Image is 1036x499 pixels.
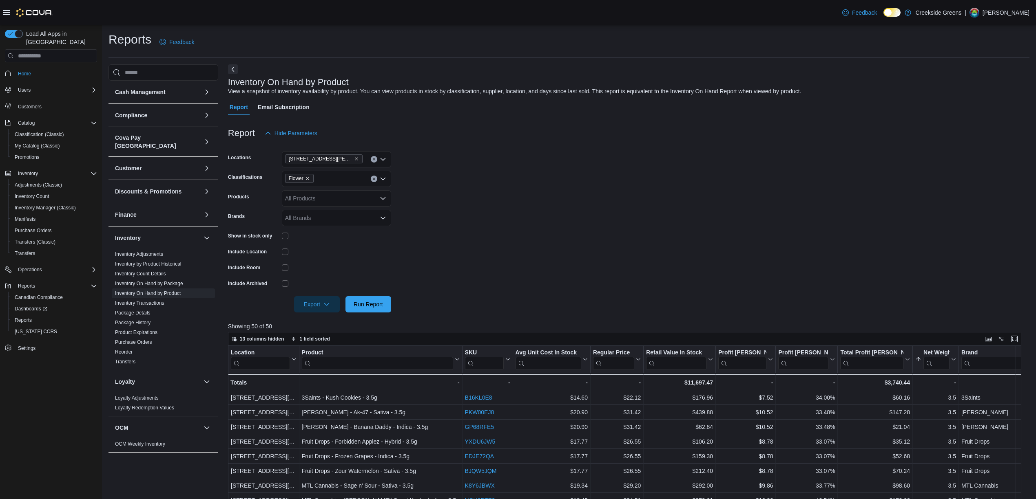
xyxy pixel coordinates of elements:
span: Report [230,99,248,115]
span: 1 field sorted [299,336,330,342]
div: Net Weight [923,349,950,370]
span: Feedback [169,38,194,46]
div: 3.5 [915,393,956,402]
div: $14.60 [515,393,587,402]
button: Inventory [202,233,212,243]
a: Inventory On Hand by Product [115,290,181,296]
a: K8Y6JBWX [465,482,494,489]
div: $3,740.44 [840,378,910,387]
span: Customers [15,101,97,112]
a: Inventory Adjustments [115,251,163,257]
button: Settings [2,342,100,354]
button: Transfers (Classic) [8,236,100,248]
span: Loyalty Redemption Values [115,404,174,411]
a: Inventory Count Details [115,271,166,277]
button: 13 columns hidden [228,334,288,344]
div: 3.5 [915,437,956,446]
a: Home [15,69,34,79]
button: SKU [465,349,510,370]
div: Regular Price [593,349,634,357]
img: Cova [16,9,53,17]
button: Finance [115,211,200,219]
div: Retail Value In Stock [646,349,706,370]
div: 3.5 [915,451,956,461]
div: - [915,378,956,387]
a: OCM Weekly Inventory [115,441,165,447]
a: Transfers (Classic) [11,237,59,247]
button: Clear input [371,176,377,182]
h3: Inventory [115,234,141,242]
button: 1 field sorted [288,334,333,344]
button: Compliance [115,111,200,119]
h3: Discounts & Promotions [115,187,182,196]
a: Reorder [115,349,133,355]
div: Totals [230,378,297,387]
div: $159.30 [646,451,713,461]
h3: Inventory On Hand by Product [228,77,349,87]
span: Load All Apps in [GEOGRAPHIC_DATA] [23,30,97,46]
p: Showing 50 of 50 [228,322,1029,330]
h3: Finance [115,211,137,219]
a: BJQW5JQM [465,468,496,474]
div: Fruit Drops - Forbidden Applez - Hybrid - 3.5g [301,437,459,446]
button: Cova Pay [GEOGRAPHIC_DATA] [202,137,212,147]
span: Inventory Manager (Classic) [11,203,97,213]
span: Dashboards [15,306,47,312]
a: Customers [15,102,45,112]
button: Home [2,67,100,79]
span: Reports [18,283,35,289]
span: Reports [15,317,32,323]
button: Net Weight [915,349,956,370]
button: My Catalog (Classic) [8,140,100,152]
span: Purchase Orders [115,339,152,345]
div: $20.90 [515,422,587,432]
button: Customers [2,101,100,112]
div: Product [301,349,453,370]
button: Operations [2,264,100,275]
div: 33.48% [778,422,835,432]
a: Inventory Manager (Classic) [11,203,79,213]
button: Next [228,64,238,74]
button: Inventory [115,234,200,242]
button: Location [231,349,297,370]
div: View a snapshot of inventory availability by product. You can view products in stock by classific... [228,87,801,96]
span: OCM Weekly Inventory [115,441,165,447]
div: $62.84 [646,422,713,432]
input: Dark Mode [883,8,901,17]
button: Transfers [8,248,100,259]
span: Email Subscription [258,99,310,115]
button: Loyalty [202,377,212,387]
a: Classification (Classic) [11,130,67,139]
a: Inventory Count [11,191,53,201]
span: Transfers (Classic) [11,237,97,247]
div: $35.12 [840,437,910,446]
button: Canadian Compliance [8,292,100,303]
span: Inventory Transactions [115,300,164,306]
div: Total Profit [PERSON_NAME] ($) [840,349,903,357]
h3: Report [228,128,255,138]
div: $106.20 [646,437,713,446]
span: Product Expirations [115,329,157,336]
div: Total Profit Margin ($) [840,349,903,370]
span: 19 Reuben Crescent [285,154,363,163]
a: Loyalty Adjustments [115,395,159,401]
span: Flower [285,174,314,183]
div: $176.96 [646,393,713,402]
a: Package Details [115,310,151,316]
button: Catalog [15,118,38,128]
div: 33.48% [778,407,835,417]
span: Purchase Orders [11,226,97,235]
a: Canadian Compliance [11,292,66,302]
div: $147.28 [840,407,910,417]
div: [PERSON_NAME] - Banana Daddy - Indica - 3.5g [301,422,459,432]
div: $7.52 [718,393,773,402]
div: - [718,378,773,387]
button: Inventory Count [8,191,100,202]
button: Reports [15,281,38,291]
button: Regular Price [593,349,641,370]
span: Inventory On Hand by Package [115,280,183,287]
h3: Cash Management [115,88,166,96]
button: Reports [2,280,100,292]
span: Operations [18,266,42,273]
div: 33.07% [778,451,835,461]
